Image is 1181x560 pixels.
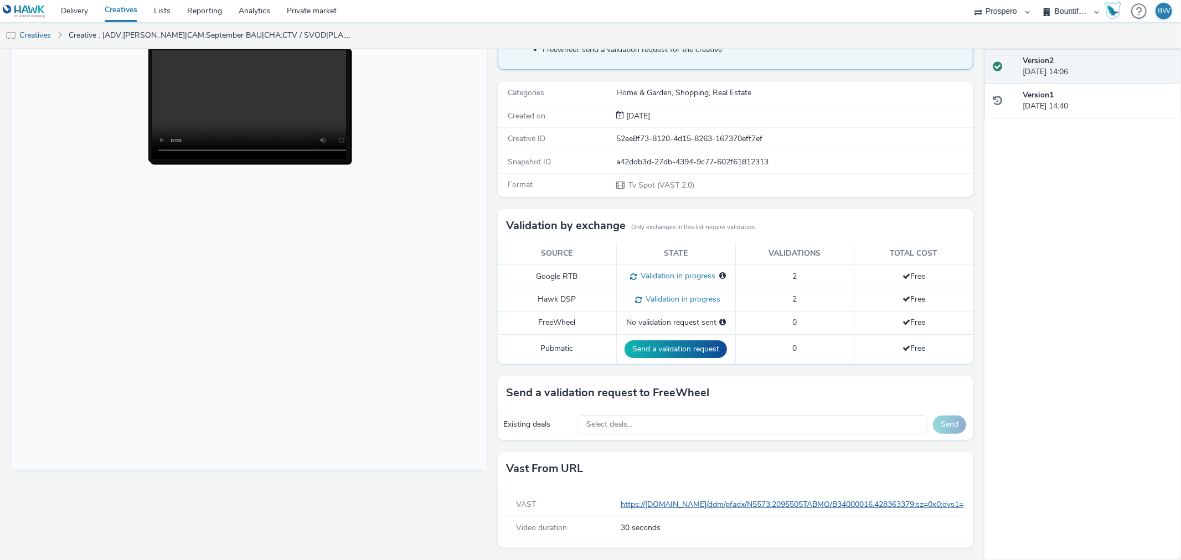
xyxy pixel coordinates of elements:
span: Created on [508,111,545,121]
span: VAST [516,499,536,510]
div: [DATE] 14:40 [1023,90,1172,112]
h3: Send a validation request to FreeWheel [506,385,709,401]
span: Free [902,317,925,328]
span: 0 [792,317,797,328]
span: Free [902,343,925,354]
span: Validation in progress [642,294,720,304]
div: [DATE] 14:06 [1023,55,1172,78]
h3: Vast from URL [506,460,583,477]
img: Hawk Academy [1105,2,1121,20]
a: Hawk Academy [1105,2,1126,20]
a: Creative : |ADV:[PERSON_NAME]|CAM:September BAU|CHA:CTV / SVOD|PLA:Prospero|INV:Media 16|TEC:N/A|... [63,22,358,49]
li: Freewheel: send a validation request for the creative [543,44,967,55]
th: Source [498,242,617,265]
span: 0 [792,343,797,354]
td: Google RTB [498,265,617,288]
span: Free [902,294,925,304]
span: 30 seconds [621,522,961,533]
span: Format [508,179,533,190]
span: Categories [508,87,544,98]
span: Validation in progress [637,271,715,281]
div: BW [1157,3,1170,19]
h3: Validation by exchange [506,217,626,234]
div: Home & Garden, Shopping, Real Estate [616,87,972,98]
img: undefined Logo [3,4,45,18]
span: 2 [792,271,797,282]
span: Tv Spot (VAST 2.0) [627,180,694,190]
span: Select deals... [586,420,632,429]
span: [DATE] [624,111,650,121]
th: Total cost [854,242,973,265]
span: Free [902,271,925,282]
th: Validations [735,242,854,265]
button: Send [933,416,966,433]
div: Existing deals [503,419,572,430]
span: Snapshot ID [508,157,551,167]
img: tv [6,30,17,42]
div: 52ee8f73-8120-4d15-8263-167370eff7ef [616,133,972,144]
small: Only exchanges in this list require validation [631,223,755,232]
div: Please select a deal below and click on Send to send a validation request to FreeWheel. [719,317,726,328]
th: State [616,242,735,265]
td: Hawk DSP [498,288,617,312]
strong: Version 2 [1023,55,1054,66]
span: Creative ID [508,133,545,144]
button: Send a validation request [625,340,727,358]
strong: Version 1 [1023,90,1054,100]
div: Creation 29 August 2025, 14:40 [624,111,650,122]
td: FreeWheel [498,312,617,334]
div: a42ddb3d-27db-4394-9c77-602f61812313 [616,157,972,168]
span: 2 [792,294,797,304]
span: Video duration [516,522,567,533]
td: Pubmatic [498,334,617,364]
div: No validation request sent [622,317,730,328]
